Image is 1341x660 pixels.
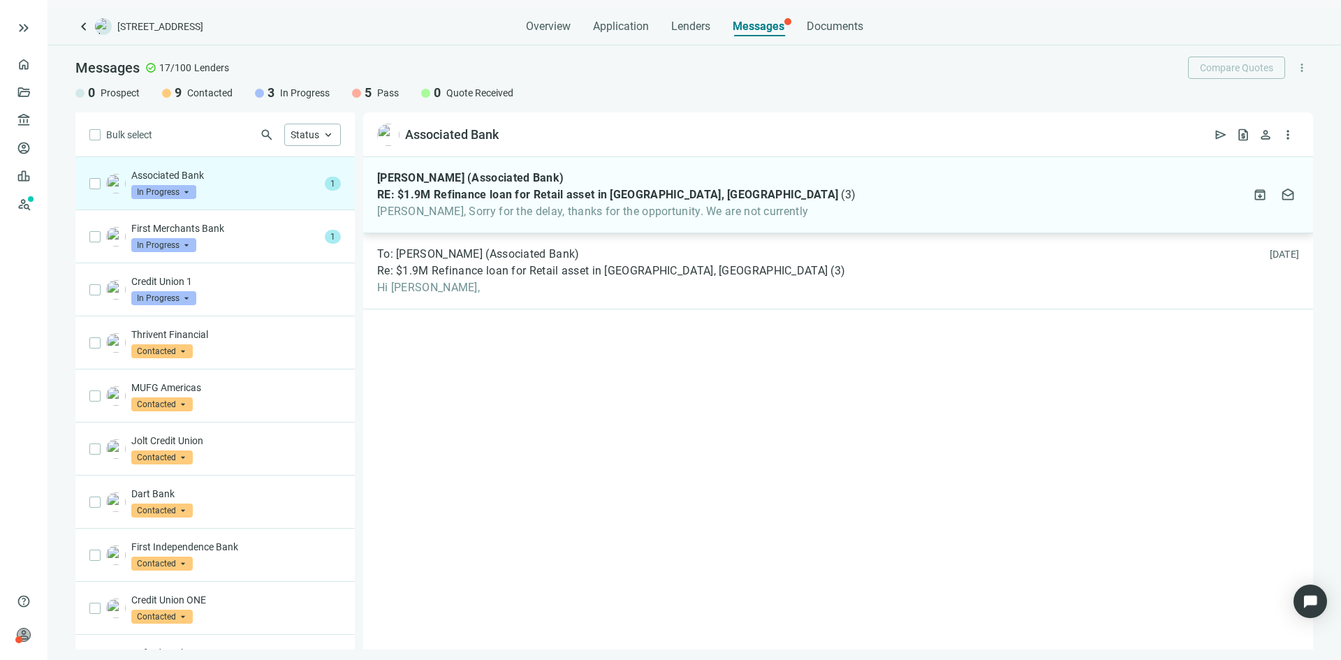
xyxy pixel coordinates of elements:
span: In Progress [131,291,196,305]
img: 44f40bb9-a1ee-453c-8620-de009fbd3643 [106,439,126,459]
p: Associated Bank [131,168,319,182]
button: more_vert [1277,124,1299,146]
span: 17/100 [159,61,191,75]
span: account_balance [17,113,27,127]
span: In Progress [131,238,196,252]
span: 1 [325,230,341,244]
img: 122a0b2a-520c-4127-a0cb-0f359d3812fe [106,545,126,565]
span: request_quote [1236,128,1250,142]
p: MUFG Americas [131,381,341,395]
span: Messages [733,20,784,33]
p: Credit Union ONE [131,593,341,607]
span: In Progress [131,185,196,199]
p: First Independence Bank [131,540,341,554]
span: Overview [526,20,571,34]
p: Thrivent Financial [131,328,341,342]
p: Jolt Credit Union [131,434,341,448]
span: Contacted [131,610,193,624]
img: e3ea0180-166c-4e31-9601-f3896c5778d3 [106,280,126,300]
span: [PERSON_NAME] (Associated Bank) [377,171,564,185]
img: 88d7119e-f2fa-466b-9213-18b96e71eee7 [106,386,126,406]
span: Quote Received [446,86,513,100]
span: ( 3 ) [830,264,845,278]
span: 1 [325,177,341,191]
button: Compare Quotes [1188,57,1285,79]
span: Status [291,129,319,140]
span: person [17,628,31,642]
span: Documents [807,20,863,34]
span: Hi [PERSON_NAME], [377,281,845,295]
p: Credit Union 1 [131,274,341,288]
span: Contacted [131,450,193,464]
button: keyboard_double_arrow_right [15,20,32,36]
p: Oxford Bank [131,646,341,660]
img: 102942db-6a2e-450f-96fe-7d79bb90b682.png [377,124,400,146]
span: 5 [365,85,372,101]
img: 0576b3d5-085a-41fa-978d-feb97eb15726 [106,599,126,618]
button: drafts [1277,184,1299,206]
span: more_vert [1296,61,1308,74]
img: 82ed4670-6f99-4007-bc2a-07e90399e5f0.png [106,227,126,247]
span: Pass [377,86,399,100]
p: Dart Bank [131,487,341,501]
span: Re: $1.9M Refinance loan for Retail asset in [GEOGRAPHIC_DATA], [GEOGRAPHIC_DATA] [377,264,828,278]
button: more_vert [1291,57,1313,79]
span: Bulk select [106,127,152,142]
span: Contacted [131,397,193,411]
span: Application [593,20,649,34]
span: [PERSON_NAME], Sorry for the delay, thanks for the opportunity. We are not currently [377,205,856,219]
img: deal-logo [95,18,112,35]
span: 0 [88,85,95,101]
span: ( 3 ) [841,188,856,202]
span: drafts [1281,188,1295,202]
span: Messages [75,59,140,76]
span: Contacted [131,557,193,571]
span: Contacted [187,86,233,100]
span: In Progress [280,86,330,100]
span: more_vert [1281,128,1295,142]
span: Contacted [131,504,193,518]
img: 1646ad53-59c5-4f78-bc42-33ee5d433ee3.png [106,333,126,353]
img: 25b744d7-f86c-4941-9e52-a1ffd5cf83e8 [106,492,126,512]
div: Associated Bank [405,126,499,143]
span: To: [PERSON_NAME] (Associated Bank) [377,247,580,261]
span: search [260,128,274,142]
span: send [1214,128,1228,142]
img: 102942db-6a2e-450f-96fe-7d79bb90b682.png [106,174,126,193]
span: Prospect [101,86,140,100]
span: keyboard_arrow_up [322,129,335,141]
button: send [1210,124,1232,146]
div: Open Intercom Messenger [1294,585,1327,618]
span: help [17,594,31,608]
span: 0 [434,85,441,101]
button: archive [1249,184,1271,206]
span: check_circle [145,62,156,73]
span: RE: $1.9M Refinance loan for Retail asset in [GEOGRAPHIC_DATA], [GEOGRAPHIC_DATA] [377,188,838,202]
span: archive [1253,188,1267,202]
button: request_quote [1232,124,1254,146]
span: Contacted [131,344,193,358]
span: person [1259,128,1273,142]
span: [STREET_ADDRESS] [117,20,203,34]
button: person [1254,124,1277,146]
span: Lenders [671,20,710,34]
span: Lenders [194,61,229,75]
div: [DATE] [1270,247,1300,261]
a: keyboard_arrow_left [75,18,92,35]
span: 3 [268,85,274,101]
p: First Merchants Bank [131,221,319,235]
span: 9 [175,85,182,101]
